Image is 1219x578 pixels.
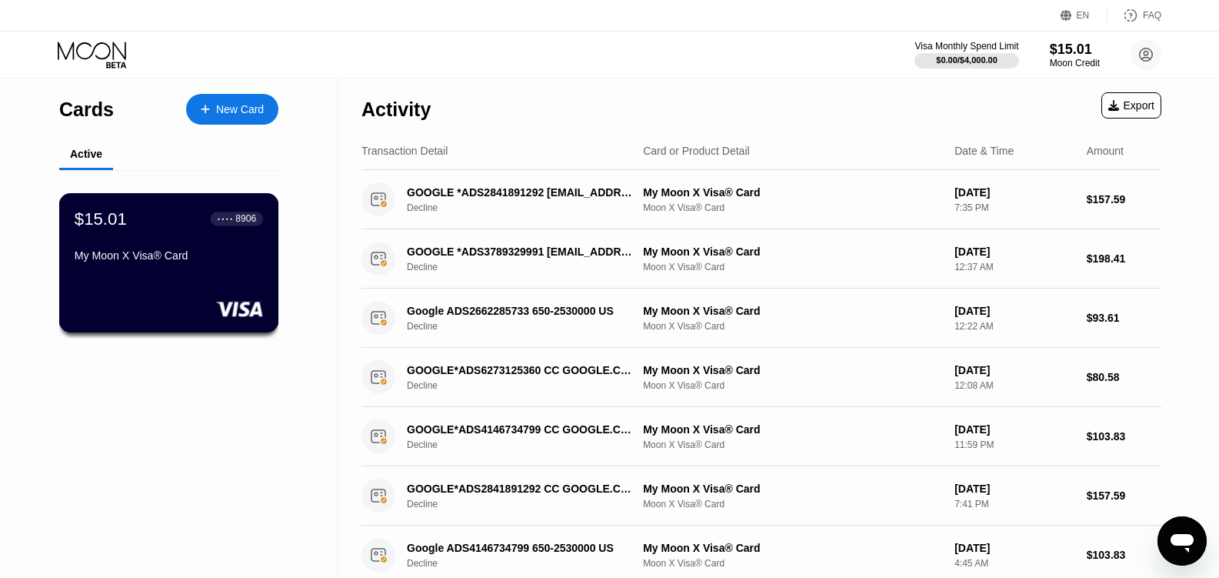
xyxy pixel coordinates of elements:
div: My Moon X Visa® Card [643,186,942,199]
div: [DATE] [954,305,1074,317]
div: 11:59 PM [954,439,1074,450]
div: GOOGLE*ADS6273125360 CC GOOGLE.COMUS [407,364,632,376]
div: [DATE] [954,246,1074,258]
div: New Card [216,103,264,116]
div: [DATE] [954,423,1074,436]
div: Google ADS2662285733 650-2530000 US [407,305,632,317]
div: Moon X Visa® Card [643,262,942,272]
div: $15.01 [75,209,127,229]
div: My Moon X Visa® Card [643,542,942,554]
div: $103.83 [1087,549,1161,561]
div: New Card [186,94,278,125]
div: Amount [1087,145,1124,157]
div: Moon X Visa® Card [643,499,942,510]
div: My Moon X Visa® Card [75,249,263,262]
div: GOOGLE *ADS2841891292 [EMAIL_ADDRESS] [407,186,632,199]
div: $198.41 [1087,252,1161,265]
div: GOOGLE*ADS6273125360 CC GOOGLE.COMUSDeclineMy Moon X Visa® CardMoon X Visa® Card[DATE]12:08 AM$80.58 [361,348,1161,407]
div: Visa Monthly Spend Limit [914,41,1018,52]
div: Moon Credit [1050,58,1100,68]
div: $15.01● ● ● ●8906My Moon X Visa® Card [60,194,278,332]
div: My Moon X Visa® Card [643,483,942,495]
iframe: Button to launch messaging window [1157,516,1207,566]
div: $80.58 [1087,371,1161,383]
div: GOOGLE *ADS2841891292 [EMAIL_ADDRESS]DeclineMy Moon X Visa® CardMoon X Visa® Card[DATE]7:35 PM$15... [361,170,1161,229]
div: FAQ [1143,10,1161,21]
div: Google ADS4146734799 650-2530000 US [407,542,632,554]
div: FAQ [1107,8,1161,23]
div: 12:22 AM [954,321,1074,332]
div: Export [1108,99,1154,112]
div: Visa Monthly Spend Limit$0.00/$4,000.00 [914,41,1018,68]
div: Active [70,148,102,160]
div: Decline [407,439,649,450]
div: My Moon X Visa® Card [643,246,942,258]
div: Moon X Visa® Card [643,321,942,332]
div: $93.61 [1087,312,1161,324]
div: 4:45 AM [954,558,1074,569]
div: Moon X Visa® Card [643,202,942,213]
div: $157.59 [1087,193,1161,205]
div: GOOGLE *ADS3789329991 [EMAIL_ADDRESS] [407,246,632,258]
div: 8906 [235,213,256,224]
div: Decline [407,262,649,272]
div: Moon X Visa® Card [643,439,942,450]
div: EN [1077,10,1090,21]
div: 7:35 PM [954,202,1074,213]
div: Activity [361,99,431,121]
div: ● ● ● ● [218,216,233,221]
div: Decline [407,380,649,391]
div: 7:41 PM [954,499,1074,510]
div: 12:37 AM [954,262,1074,272]
div: Export [1101,92,1161,119]
div: Moon X Visa® Card [643,380,942,391]
div: $103.83 [1087,430,1161,443]
div: $15.01 [1050,42,1100,58]
div: Date & Time [954,145,1014,157]
div: Moon X Visa® Card [643,558,942,569]
div: EN [1061,8,1107,23]
div: My Moon X Visa® Card [643,305,942,317]
div: My Moon X Visa® Card [643,364,942,376]
div: Decline [407,558,649,569]
div: GOOGLE *ADS3789329991 [EMAIL_ADDRESS]DeclineMy Moon X Visa® CardMoon X Visa® Card[DATE]12:37 AM$1... [361,229,1161,289]
div: GOOGLE*ADS4146734799 CC GOOGLE.COMUS [407,423,632,436]
div: Decline [407,321,649,332]
div: GOOGLE*ADS2841891292 CC GOOGLE.COMIE [407,483,632,495]
div: Decline [407,202,649,213]
div: Cards [59,99,114,121]
div: Decline [407,499,649,510]
div: [DATE] [954,542,1074,554]
div: $157.59 [1087,489,1161,502]
div: [DATE] [954,364,1074,376]
div: Transaction Detail [361,145,448,157]
div: [DATE] [954,483,1074,495]
div: [DATE] [954,186,1074,199]
div: $15.01Moon Credit [1050,42,1100,68]
div: Card or Product Detail [643,145,750,157]
div: GOOGLE*ADS2841891292 CC GOOGLE.COMIEDeclineMy Moon X Visa® CardMoon X Visa® Card[DATE]7:41 PM$157.59 [361,466,1161,526]
div: GOOGLE*ADS4146734799 CC GOOGLE.COMUSDeclineMy Moon X Visa® CardMoon X Visa® Card[DATE]11:59 PM$10... [361,407,1161,466]
div: $0.00 / $4,000.00 [936,55,998,65]
div: 12:08 AM [954,380,1074,391]
div: Google ADS2662285733 650-2530000 USDeclineMy Moon X Visa® CardMoon X Visa® Card[DATE]12:22 AM$93.61 [361,289,1161,348]
div: My Moon X Visa® Card [643,423,942,436]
